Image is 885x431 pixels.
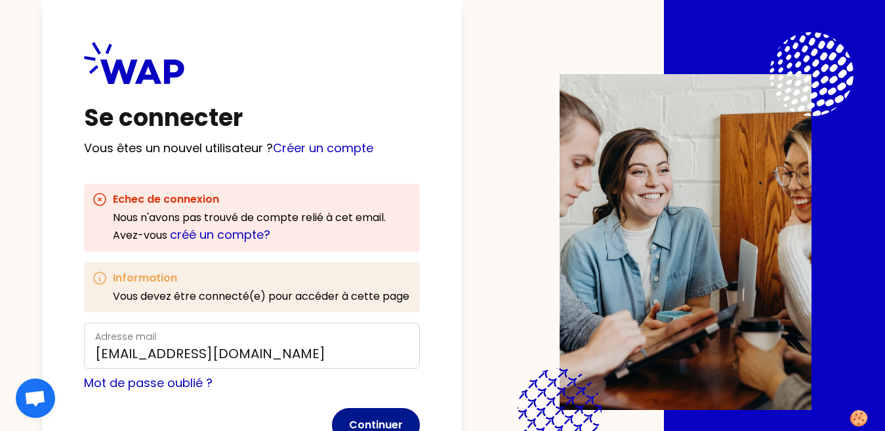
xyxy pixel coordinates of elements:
div: Ouvrir le chat [16,379,55,418]
h3: Echec de connexion [113,192,412,207]
p: Vous devez être connecté(e) pour accéder à cette page [113,289,409,304]
a: Mot de passe oublié ? [84,375,213,391]
a: Créer un compte [273,140,373,156]
label: Adresse mail [95,330,156,343]
p: Vous êtes un nouvel utilisateur ? [84,139,420,157]
a: créé un compte? [170,226,270,243]
img: Description [560,74,812,410]
div: Nous n'avons pas trouvé de compte relié à cet email . Avez-vous [113,210,412,244]
h1: Se connecter [84,105,420,131]
h3: Information [113,270,409,286]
